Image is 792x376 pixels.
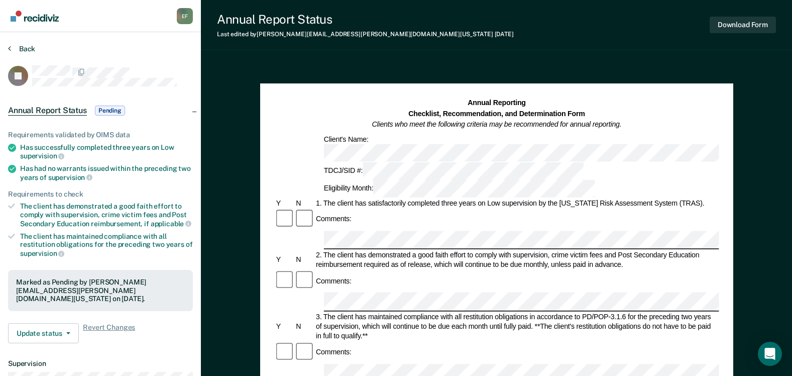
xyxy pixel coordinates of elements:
[8,131,193,139] div: Requirements validated by OIMS data
[758,342,782,366] div: Open Intercom Messenger
[274,322,294,331] div: Y
[48,173,92,181] span: supervision
[468,99,526,107] strong: Annual Reporting
[314,347,353,357] div: Comments:
[294,255,314,265] div: N
[20,152,64,160] span: supervision
[8,106,87,116] span: Annual Report Status
[294,199,314,208] div: N
[314,199,719,208] div: 1. The client has satisfactorily completed three years on Low supervision by the [US_STATE] Risk ...
[274,255,294,265] div: Y
[314,250,719,269] div: 2. The client has demonstrated a good faith effort to comply with supervision, crime victim fees ...
[11,11,59,22] img: Recidiviz
[8,323,79,343] button: Update status
[177,8,193,24] button: Profile dropdown button
[322,180,596,198] div: Eligibility Month:
[495,31,514,38] span: [DATE]
[151,220,191,228] span: applicable
[8,190,193,199] div: Requirements to check
[20,249,64,257] span: supervision
[20,232,193,258] div: The client has maintained compliance with all restitution obligations for the preceding two years of
[8,359,193,368] dt: Supervision
[274,199,294,208] div: Y
[314,215,353,224] div: Comments:
[16,278,185,303] div: Marked as Pending by [PERSON_NAME][EMAIL_ADDRESS][PERSON_NAME][DOMAIN_NAME][US_STATE] on [DATE].
[408,110,585,118] strong: Checklist, Recommendation, and Determination Form
[372,120,621,128] em: Clients who meet the following criteria may be recommended for annual reporting.
[20,143,193,160] div: Has successfully completed three years on Low
[8,44,35,53] button: Back
[177,8,193,24] div: E F
[83,323,135,343] span: Revert Changes
[95,106,125,116] span: Pending
[294,322,314,331] div: N
[314,312,719,341] div: 3. The client has maintained compliance with all restitution obligations in accordance to PD/POP-...
[314,276,353,286] div: Comments:
[322,162,585,180] div: TDCJ/SID #:
[710,17,776,33] button: Download Form
[20,164,193,181] div: Has had no warrants issued within the preceding two years of
[217,31,514,38] div: Last edited by [PERSON_NAME][EMAIL_ADDRESS][PERSON_NAME][DOMAIN_NAME][US_STATE]
[20,202,193,228] div: The client has demonstrated a good faith effort to comply with supervision, crime victim fees and...
[217,12,514,27] div: Annual Report Status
